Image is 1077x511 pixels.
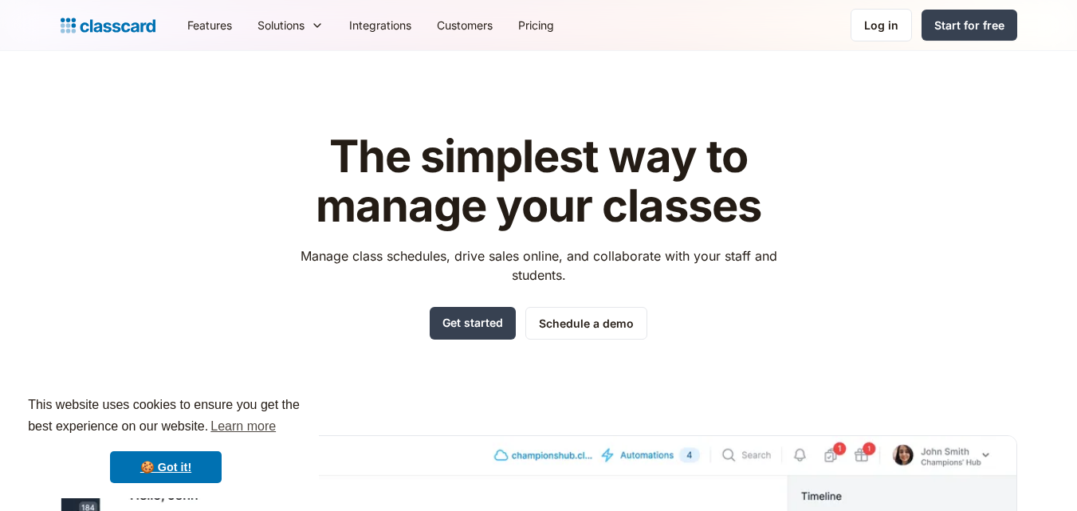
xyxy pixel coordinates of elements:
p: Manage class schedules, drive sales online, and collaborate with your staff and students. [285,246,792,285]
a: Features [175,7,245,43]
a: dismiss cookie message [110,451,222,483]
div: Log in [864,17,898,33]
h1: The simplest way to manage your classes [285,132,792,230]
a: Schedule a demo [525,307,647,340]
div: Solutions [257,17,305,33]
a: learn more about cookies [208,415,278,438]
a: Pricing [505,7,567,43]
div: cookieconsent [13,380,319,498]
a: Log in [851,9,912,41]
div: Start for free [934,17,1004,33]
span: This website uses cookies to ensure you get the best experience on our website. [28,395,304,438]
a: Get started [430,307,516,340]
a: home [61,14,155,37]
a: Integrations [336,7,424,43]
div: Solutions [245,7,336,43]
a: Customers [424,7,505,43]
a: Start for free [922,10,1017,41]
